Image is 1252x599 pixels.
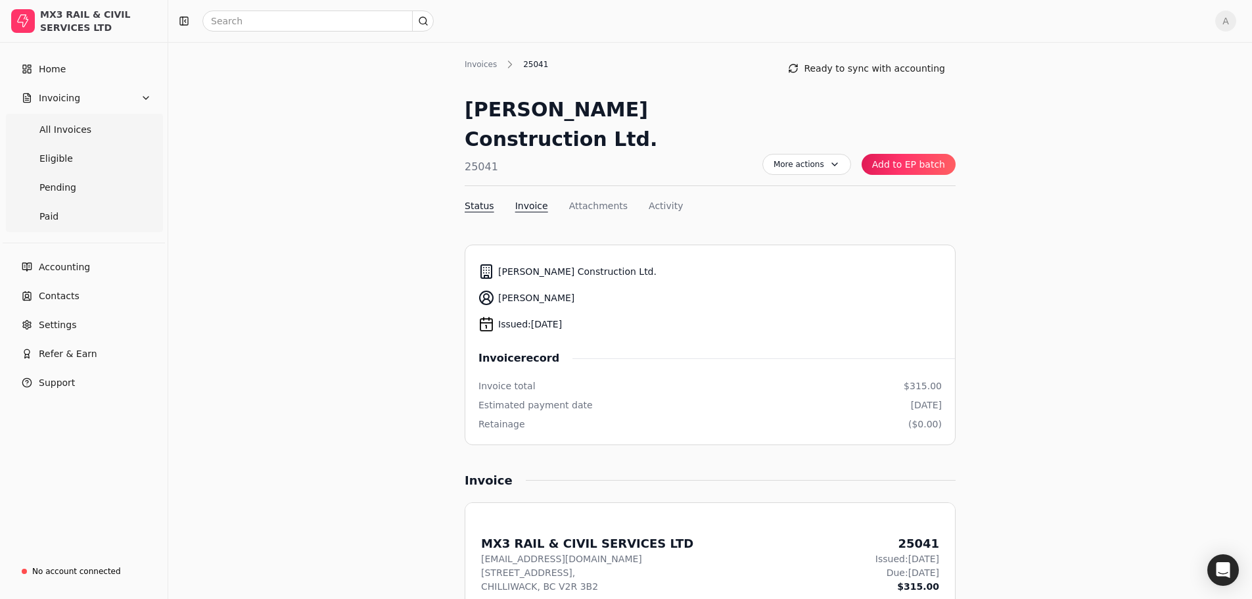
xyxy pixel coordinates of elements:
div: CHILLIWACK, BC V2R 3B2 [481,580,693,594]
div: [EMAIL_ADDRESS][DOMAIN_NAME] [481,552,693,566]
div: Estimated payment date [478,398,593,412]
button: Add to EP batch [862,154,956,175]
div: Invoice total [478,379,536,393]
span: Issued: [DATE] [498,318,562,331]
button: Ready to sync with accounting [777,58,956,79]
div: Invoice [465,471,526,489]
a: Paid [8,203,160,229]
span: Settings [39,318,76,332]
button: More actions [762,154,851,175]
button: Refer & Earn [5,341,162,367]
span: Invoice record [478,350,572,366]
a: Settings [5,312,162,338]
div: MX3 RAIL & CIVIL SERVICES LTD [481,535,693,552]
a: Accounting [5,254,162,280]
div: $315.00 [875,580,939,594]
a: Eligible [8,145,160,172]
a: All Invoices [8,116,160,143]
a: Contacts [5,283,162,309]
div: Issued: [DATE] [875,552,939,566]
button: Activity [649,199,683,213]
div: $315.00 [904,379,942,393]
div: 25041 [465,159,762,175]
span: All Invoices [39,123,91,137]
div: MX3 RAIL & CIVIL SERVICES LTD [40,8,156,34]
span: Paid [39,210,58,224]
button: Invoice [515,199,548,213]
span: Invoicing [39,91,80,105]
button: Support [5,370,162,396]
div: Invoices [465,59,503,70]
button: Invoicing [5,85,162,111]
input: Search [202,11,434,32]
div: 25041 [517,59,555,70]
div: ($0.00) [908,418,942,431]
div: No account connected [32,565,121,577]
button: Status [465,199,494,213]
div: [PERSON_NAME] Construction Ltd. [465,95,762,154]
span: Home [39,62,66,76]
div: [DATE] [911,398,942,412]
button: Attachments [569,199,628,213]
div: Retainage [478,418,525,431]
a: Home [5,56,162,82]
div: Due: [DATE] [875,566,939,580]
button: A [1215,11,1236,32]
span: Accounting [39,260,90,274]
span: [PERSON_NAME] Construction Ltd. [498,265,657,279]
span: Pending [39,181,76,195]
div: 25041 [875,535,939,552]
div: Open Intercom Messenger [1207,554,1239,586]
span: Support [39,376,75,390]
span: Eligible [39,152,73,166]
span: [PERSON_NAME] [498,291,574,305]
nav: Breadcrumb [465,58,555,71]
span: Refer & Earn [39,347,97,361]
a: No account connected [5,560,162,583]
div: [STREET_ADDRESS], [481,566,693,580]
span: Contacts [39,289,80,303]
a: Pending [8,174,160,201]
